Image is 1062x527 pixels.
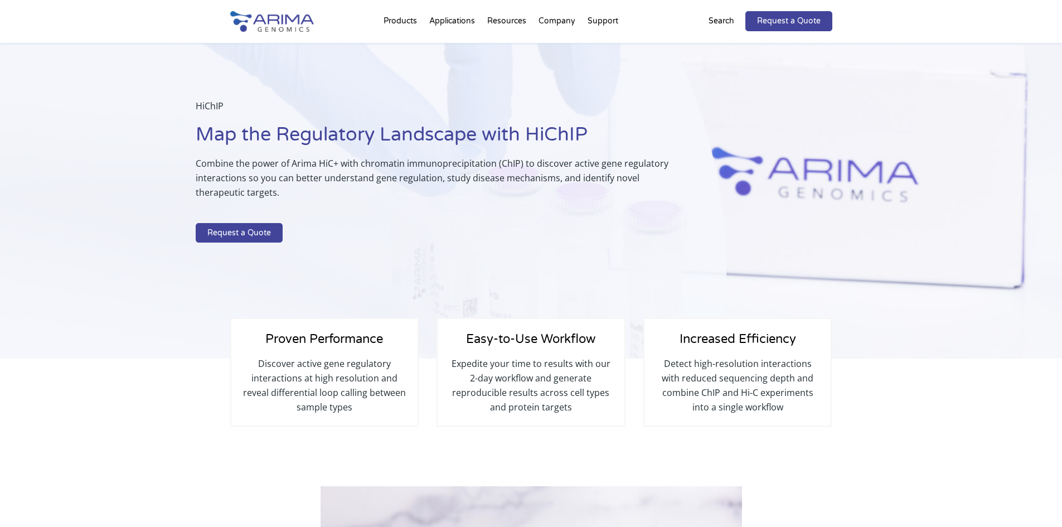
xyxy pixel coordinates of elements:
[745,11,832,31] a: Request a Quote
[466,332,595,346] span: Easy-to-Use Workflow
[196,122,671,156] h1: Map the Regulatory Landscape with HiChIP
[230,11,314,32] img: Arima-Genomics-logo
[196,223,283,243] a: Request a Quote
[656,356,819,414] p: Detect high-resolution interactions with reduced sequencing depth and combine ChIP and Hi-C exper...
[449,356,613,414] p: Expedite your time to results with our 2-day workflow and generate reproducible results across ce...
[196,156,671,209] p: Combine the power of Arima HiC+ with chromatin immunoprecipitation (ChIP) to discover active gene...
[265,332,383,346] span: Proven Performance
[243,356,406,414] p: Discover active gene regulatory interactions at high resolution and reveal differential loop call...
[196,99,671,122] p: HiChIP
[709,14,734,28] p: Search
[680,332,796,346] span: Increased Efficiency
